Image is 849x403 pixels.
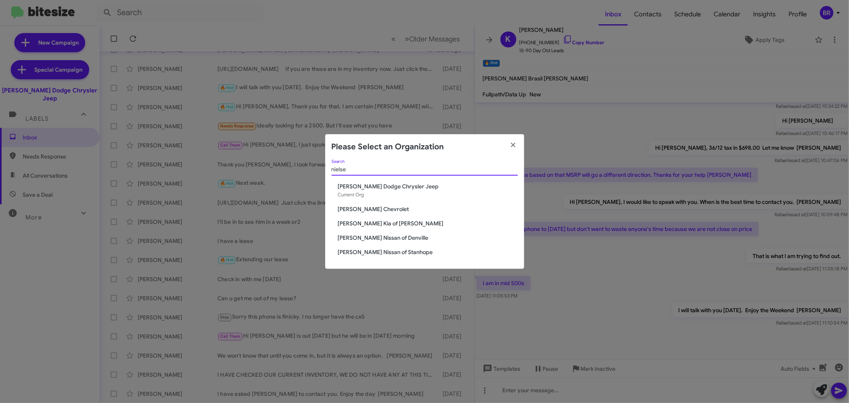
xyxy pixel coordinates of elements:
[338,234,518,242] span: [PERSON_NAME] Nissan of Denville
[338,248,518,256] span: [PERSON_NAME] Nissan of Stanhope
[338,205,518,213] span: [PERSON_NAME] Chevrolet
[338,182,518,190] span: [PERSON_NAME] Dodge Chrysler Jeep
[338,192,364,198] span: Current Org
[338,219,518,227] span: [PERSON_NAME] Kia of [PERSON_NAME]
[332,141,444,153] h2: Please Select an Organization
